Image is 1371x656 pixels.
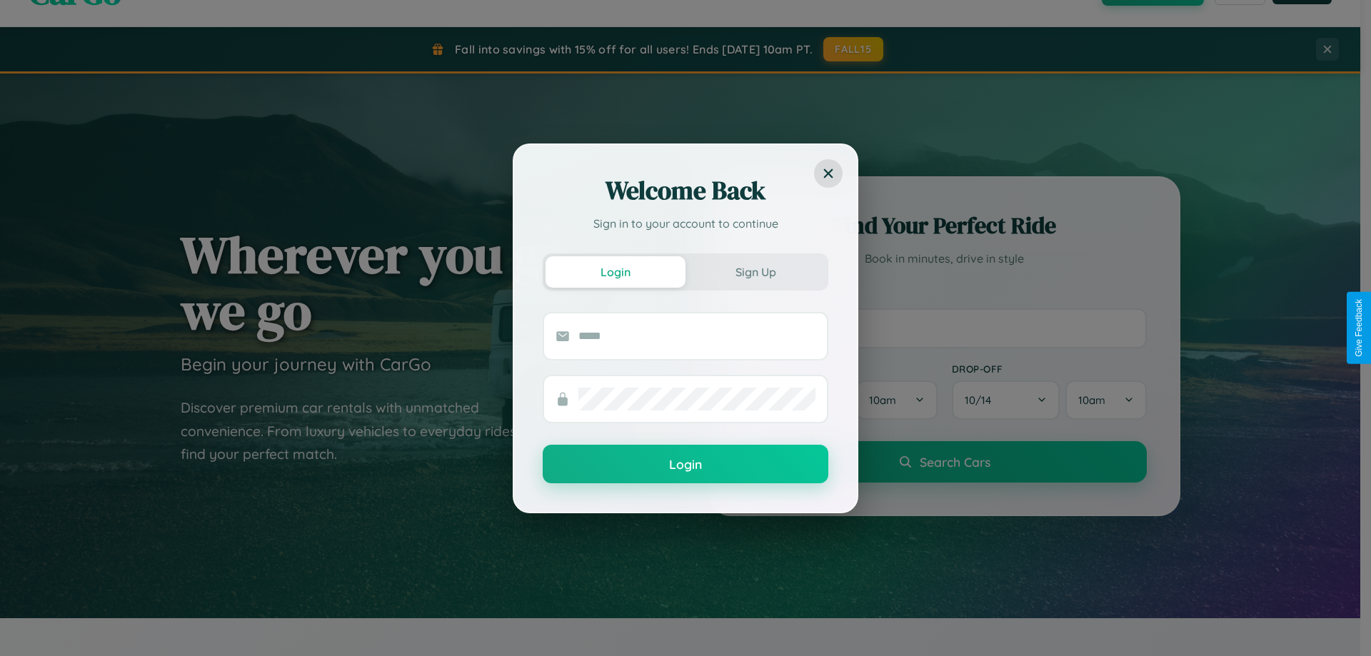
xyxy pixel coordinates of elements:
[543,445,828,483] button: Login
[543,215,828,232] p: Sign in to your account to continue
[685,256,825,288] button: Sign Up
[546,256,685,288] button: Login
[543,173,828,208] h2: Welcome Back
[1354,299,1364,357] div: Give Feedback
